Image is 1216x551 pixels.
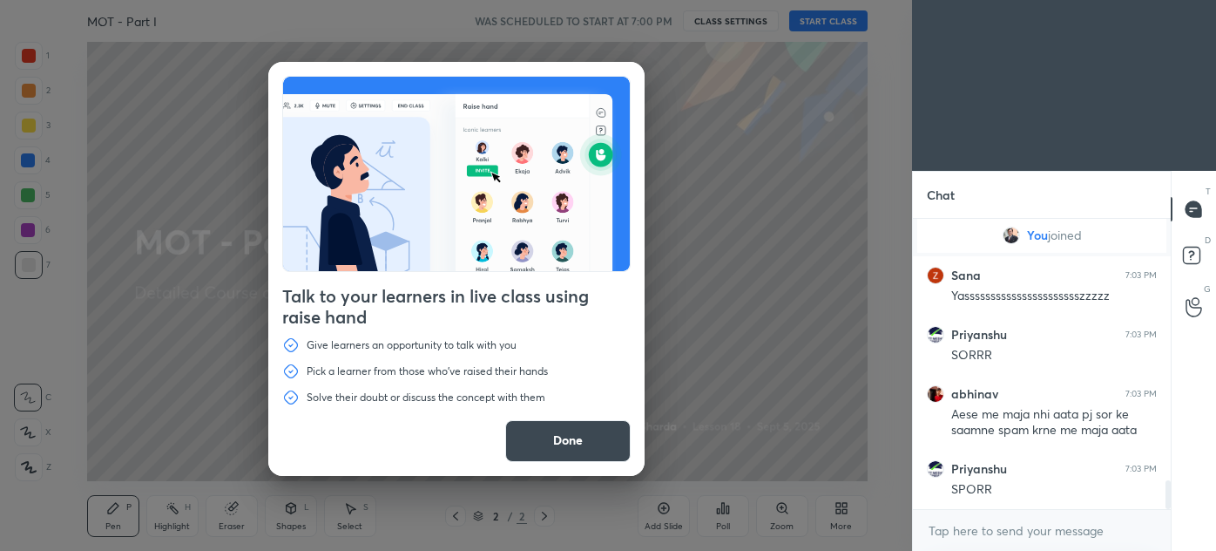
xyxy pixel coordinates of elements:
[1125,389,1157,399] div: 7:03 PM
[927,326,944,344] img: a8dd550056ea414b96ae01cb6e36f132.jpg
[1125,270,1157,281] div: 7:03 PM
[951,461,1007,477] h6: Priyanshu
[951,386,998,402] h6: abhinav
[1204,282,1211,296] p: G
[307,338,517,352] p: Give learners an opportunity to talk with you
[1027,228,1048,242] span: You
[1125,464,1157,474] div: 7:03 PM
[951,327,1007,343] h6: Priyanshu
[951,347,1157,364] div: SORRR
[1048,228,1082,242] span: joined
[283,77,630,271] img: preRahAdop.42c3ea74.svg
[505,420,631,462] button: Done
[927,460,944,478] img: a8dd550056ea414b96ae01cb6e36f132.jpg
[1003,227,1020,244] img: ce53e74c5a994ea2a66bb07317215bd2.jpg
[913,219,1171,509] div: grid
[1205,234,1211,247] p: D
[1206,185,1211,198] p: T
[927,385,944,403] img: 7972d76dd68a4d2089605dbd72ae917c.jpg
[951,406,1157,439] div: Aese me maja nhi aata pj sor ke saamne spam krne me maja aata
[307,391,545,405] p: Solve their doubt or discuss the concept with them
[927,267,944,284] img: 3
[913,172,969,218] p: Chat
[951,481,1157,499] div: SPORR
[951,288,1157,305] div: Yasssssssssssssssssssssszzzzz
[951,268,981,283] h6: Sana
[1125,330,1157,340] div: 7:03 PM
[282,286,631,328] h4: Talk to your learners in live class using raise hand
[307,364,548,378] p: Pick a learner from those who've raised their hands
